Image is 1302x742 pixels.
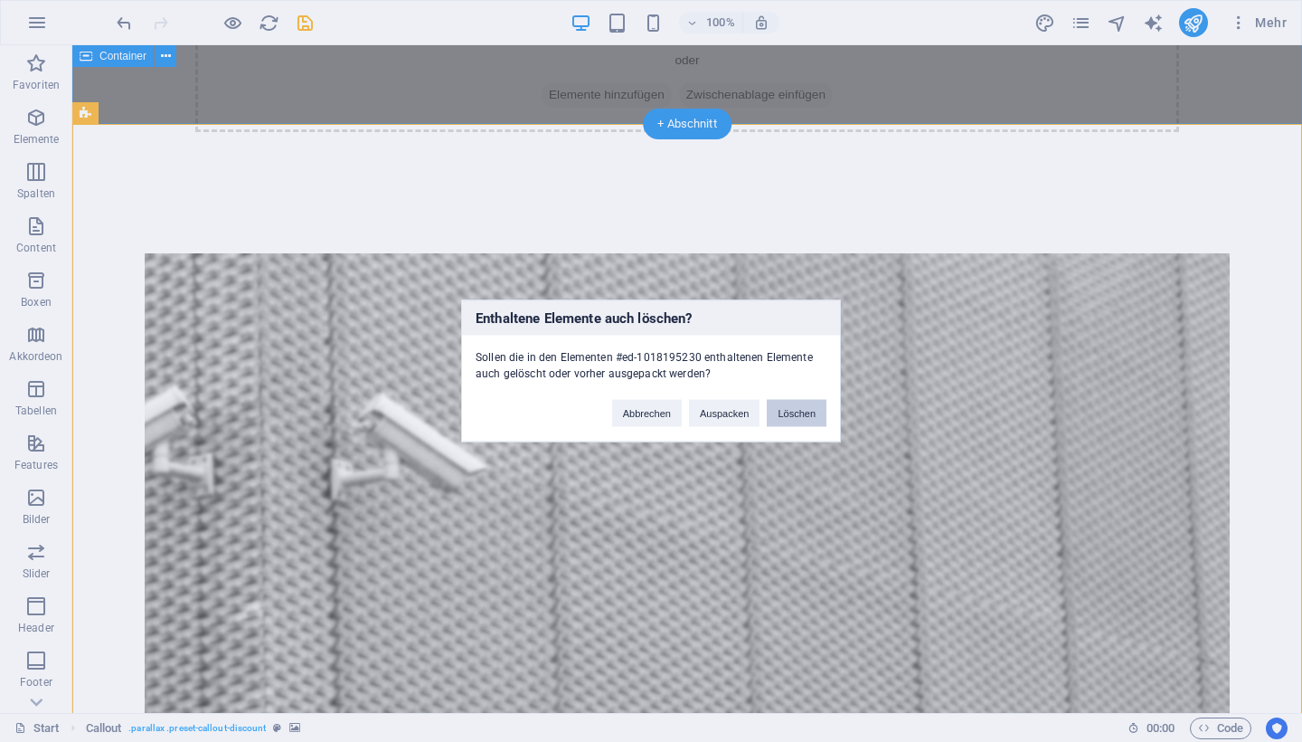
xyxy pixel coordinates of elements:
[462,301,840,336] h3: Enthaltene Elemente auch löschen?
[607,37,760,62] span: Zwischenablage einfügen
[612,400,682,427] button: Abbrechen
[767,400,826,427] button: Löschen
[689,400,759,427] button: Auspacken
[469,37,599,62] span: Elemente hinzufügen
[462,336,840,382] div: Sollen die in den Elementen #ed-1018195230 enthaltenen Elemente auch gelöscht oder vorher ausgepa...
